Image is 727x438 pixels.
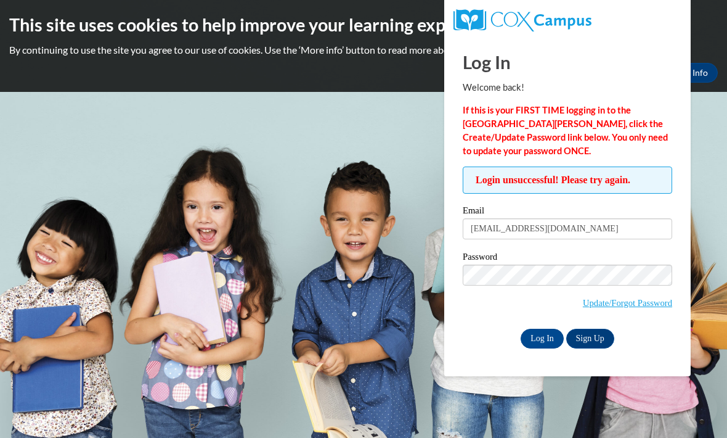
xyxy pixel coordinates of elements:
a: Update/Forgot Password [583,298,672,308]
a: Sign Up [566,329,614,349]
label: Password [463,252,672,265]
iframe: Button to launch messaging window [678,389,717,428]
strong: If this is your FIRST TIME logging in to the [GEOGRAPHIC_DATA][PERSON_NAME], click the Create/Upd... [463,105,668,156]
span: Login unsuccessful! Please try again. [463,167,672,194]
h2: This site uses cookies to help improve your learning experience. [9,12,718,37]
img: COX Campus [453,9,591,31]
label: Email [463,206,672,218]
p: Welcome back! [463,81,672,94]
h1: Log In [463,49,672,75]
input: Log In [521,329,564,349]
p: By continuing to use the site you agree to our use of cookies. Use the ‘More info’ button to read... [9,43,718,57]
